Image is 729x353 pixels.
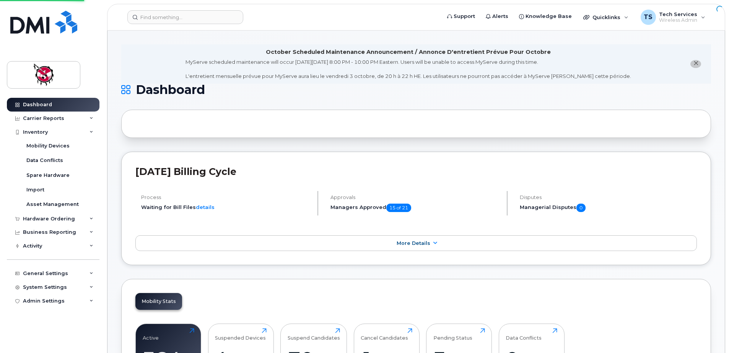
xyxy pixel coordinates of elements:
div: Suspend Candidates [288,328,340,341]
div: Data Conflicts [506,328,542,341]
h4: Approvals [330,194,500,200]
iframe: Messenger Launcher [696,320,723,347]
h5: Managerial Disputes [520,204,697,212]
span: 15 of 21 [386,204,411,212]
div: Suspended Devices [215,328,266,341]
div: Active [143,328,159,341]
div: MyServe scheduled maintenance will occur [DATE][DATE] 8:00 PM - 10:00 PM Eastern. Users will be u... [186,58,631,80]
span: More Details [397,240,430,246]
div: Cancel Candidates [361,328,408,341]
a: details [196,204,215,210]
div: Pending Status [433,328,472,341]
span: 0 [576,204,586,212]
h4: Disputes [520,194,697,200]
button: close notification [690,60,701,68]
h4: Process [141,194,311,200]
h5: Managers Approved [330,204,500,212]
h2: [DATE] Billing Cycle [135,166,697,177]
span: Dashboard [136,84,205,96]
div: October Scheduled Maintenance Announcement / Annonce D'entretient Prévue Pour Octobre [266,48,551,56]
li: Waiting for Bill Files [141,204,311,211]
